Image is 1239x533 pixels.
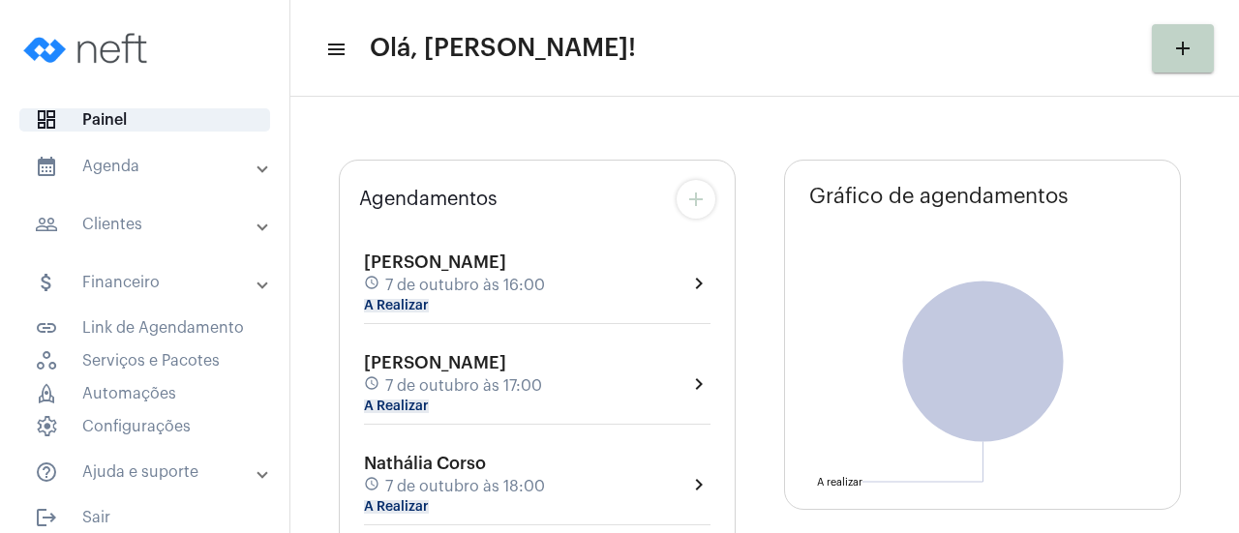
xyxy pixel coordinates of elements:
img: logo-neft-novo-2.png [15,10,161,87]
mat-icon: chevron_right [687,372,710,396]
span: Link de Agendamento [19,317,270,339]
mat-icon: schedule [364,375,381,397]
span: sidenav icon [35,415,58,438]
mat-expansion-panel-header: sidenav iconFinanceiro [12,259,289,306]
span: [PERSON_NAME] [364,354,506,371]
mat-icon: sidenav icon [35,213,58,236]
span: [PERSON_NAME] [364,253,506,271]
mat-icon: sidenav icon [35,506,58,529]
span: 7 de outubro às 16:00 [385,277,545,294]
mat-chip: A Realizar [364,500,429,514]
text: A realizar [817,477,862,488]
mat-chip: A Realizar [364,299,429,312]
mat-icon: chevron_right [687,473,710,496]
span: sidenav icon [35,382,58,405]
mat-icon: schedule [364,275,381,296]
mat-panel-title: Agenda [35,155,258,178]
mat-expansion-panel-header: sidenav iconClientes [12,201,289,248]
mat-icon: add [684,188,708,211]
span: Nathália Corso [364,455,486,472]
span: Agendamentos [359,189,498,210]
mat-icon: schedule [364,476,381,497]
span: Automações [19,383,270,404]
mat-chip: A Realizar [364,400,429,413]
span: 7 de outubro às 18:00 [385,478,545,495]
mat-icon: sidenav icon [35,460,58,484]
mat-expansion-panel-header: sidenav iconAjuda e suporte [12,449,289,495]
span: 7 de outubro às 17:00 [385,377,542,395]
span: sidenav icon [35,349,58,372]
span: Olá, [PERSON_NAME]! [370,33,636,64]
mat-icon: sidenav icon [35,271,58,294]
mat-icon: add [1171,37,1194,60]
mat-panel-title: Ajuda e suporte [35,460,258,484]
span: Gráfico de agendamentos [809,185,1069,208]
mat-icon: sidenav icon [325,38,345,61]
mat-icon: sidenav icon [35,316,58,340]
mat-icon: sidenav icon [35,155,58,178]
span: Serviços e Pacotes [19,350,270,371]
mat-expansion-panel-header: sidenav iconAgenda [12,143,289,190]
span: Sair [19,507,270,528]
mat-icon: chevron_right [687,272,710,295]
span: Painel [19,108,270,132]
span: sidenav icon [35,108,58,132]
span: Configurações [19,416,270,437]
mat-panel-title: Financeiro [35,271,258,294]
mat-panel-title: Clientes [35,213,258,236]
